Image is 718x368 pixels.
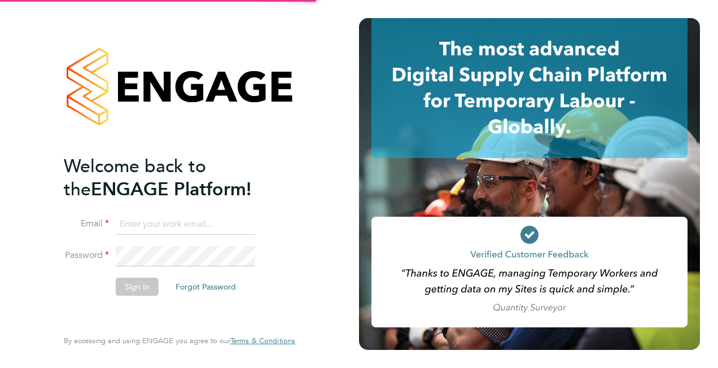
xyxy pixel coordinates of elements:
[116,278,159,296] button: Sign In
[64,336,295,345] span: By accessing and using ENGAGE you agree to our
[116,214,255,235] input: Enter your work email...
[230,336,295,345] a: Terms & Conditions
[167,278,245,296] button: Forgot Password
[64,155,284,201] h2: ENGAGE Platform!
[64,155,206,200] span: Welcome back to the
[64,218,109,230] label: Email
[64,249,109,261] label: Password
